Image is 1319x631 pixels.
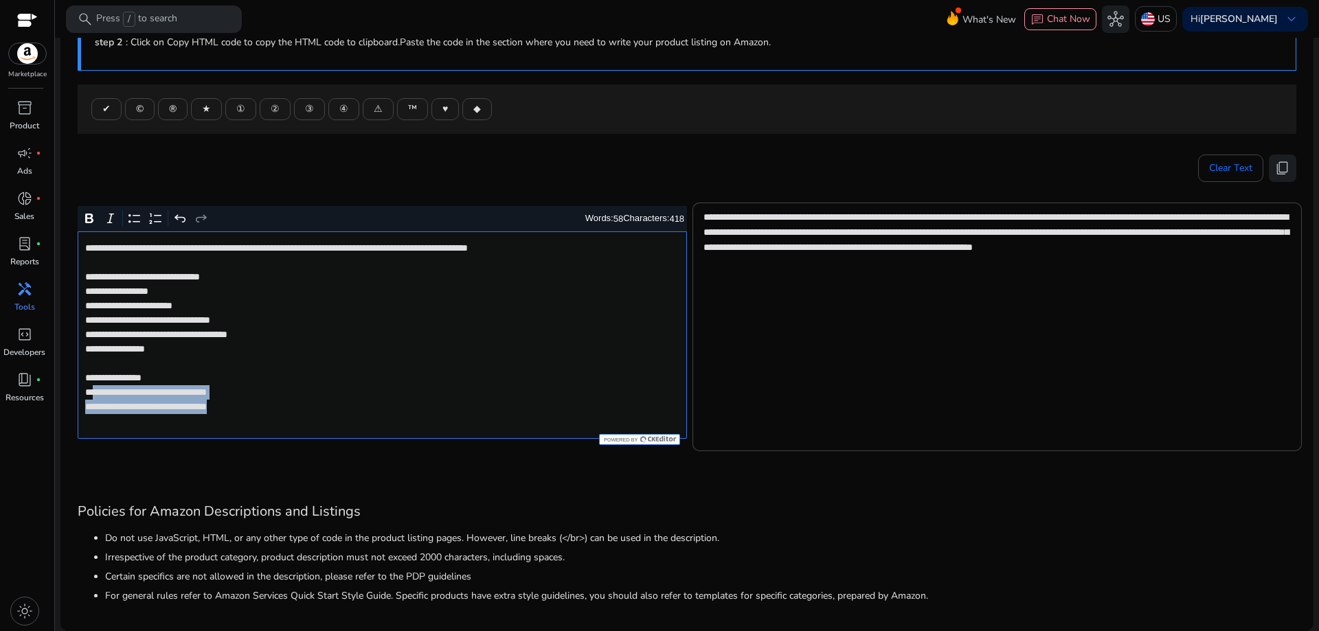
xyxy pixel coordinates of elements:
span: ⚠ [374,102,383,116]
span: fiber_manual_record [36,377,41,382]
span: fiber_manual_record [36,150,41,156]
button: hub [1102,5,1129,33]
span: donut_small [16,190,33,207]
b: [PERSON_NAME] [1200,12,1278,25]
button: chatChat Now [1024,8,1096,30]
span: ★ [202,102,211,116]
button: Clear Text [1198,154,1263,182]
b: step 2 [95,36,122,49]
span: / [123,12,135,27]
p: Developers [3,346,45,358]
button: ♥ [431,98,459,120]
span: ③ [305,102,314,116]
label: 418 [669,214,684,224]
p: Reports [10,255,39,268]
div: Rich Text Editor. Editing area: main. Press Alt+0 for help. [78,231,687,439]
button: ★ [191,98,222,120]
p: Marketplace [8,69,47,80]
label: 58 [613,214,623,224]
span: Chat Now [1047,12,1090,25]
button: © [125,98,155,120]
span: chat [1030,13,1044,27]
span: lab_profile [16,236,33,252]
button: ✔ [91,98,122,120]
span: keyboard_arrow_down [1283,11,1300,27]
span: ◆ [473,102,481,116]
li: Certain specifics are not allowed in the description, please refer to the PDP guidelines [105,569,1296,584]
span: ② [271,102,280,116]
button: ® [158,98,188,120]
span: What's New [962,8,1016,32]
img: amazon.svg [9,43,46,64]
span: ™ [408,102,417,116]
span: © [136,102,144,116]
h3: Policies for Amazon Descriptions and Listings [78,503,1296,520]
span: ♥ [442,102,448,116]
p: Tools [14,301,35,313]
button: ⚠ [363,98,394,120]
span: search [77,11,93,27]
button: ◆ [462,98,492,120]
span: code_blocks [16,326,33,343]
p: Resources [5,391,44,404]
span: ✔ [102,102,111,116]
li: Irrespective of the product category, product description must not exceed 2000 characters, includ... [105,550,1296,564]
span: inventory_2 [16,100,33,116]
span: light_mode [16,603,33,619]
img: us.svg [1141,12,1155,26]
div: Editor toolbar [78,206,687,232]
span: handyman [16,281,33,297]
span: campaign [16,145,33,161]
div: Words: Characters: [585,210,684,227]
span: ④ [339,102,348,116]
span: book_4 [16,371,33,388]
p: Product [10,119,39,132]
span: hub [1107,11,1124,27]
button: ② [260,98,291,120]
p: Hi [1191,14,1278,24]
span: ① [236,102,245,116]
button: ① [225,98,256,120]
button: ④ [328,98,359,120]
p: US [1158,7,1171,31]
p: Sales [14,210,34,222]
button: ™ [397,98,428,120]
li: For general rules refer to Amazon Services Quick Start Style Guide. Specific products have extra ... [105,588,1296,603]
p: Ads [17,165,32,177]
span: Powered by [602,437,638,443]
li: Do not use JavaScript, HTML, or any other type of code in the product listing pages. However, lin... [105,531,1296,545]
span: ® [169,102,177,116]
span: Clear Text [1209,154,1252,182]
span: content_copy [1274,160,1291,176]
p: Press to search [96,12,177,27]
button: content_copy [1269,154,1296,182]
button: ③ [294,98,325,120]
span: fiber_manual_record [36,196,41,201]
span: fiber_manual_record [36,241,41,246]
p: : Click on Copy HTML code to copy the HTML code to clipboard.Paste the code in the section where ... [95,35,1282,49]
